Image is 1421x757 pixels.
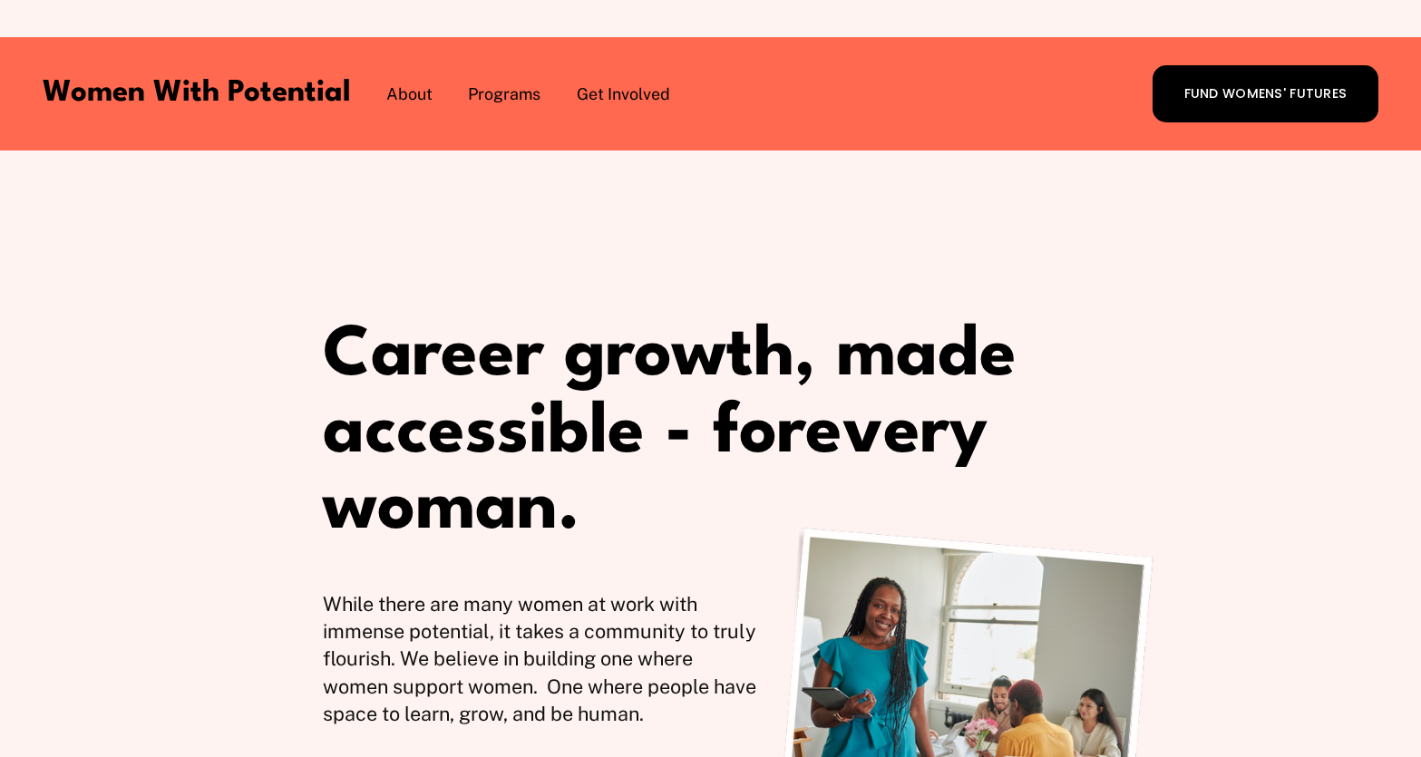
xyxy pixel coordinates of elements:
span: Get Involved [577,82,670,105]
span: About [386,82,433,105]
a: folder dropdown [386,81,433,107]
a: FUND WOMENS' FUTURES [1153,65,1378,122]
span: every woman [323,400,1007,544]
span: Programs [468,82,540,105]
p: While there are many women at work with immense potential, it takes a community to truly flourish... [323,590,762,727]
a: folder dropdown [468,81,540,107]
h1: Career growth, made accessible - for . [323,319,1210,548]
a: Women With Potential [43,79,351,108]
a: folder dropdown [577,81,670,107]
